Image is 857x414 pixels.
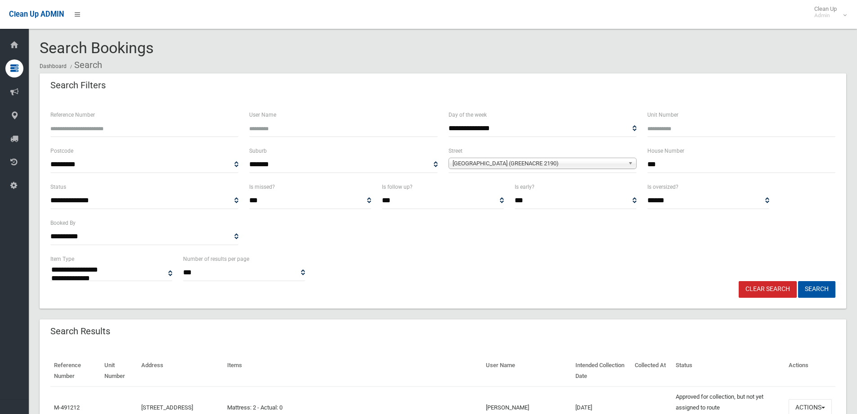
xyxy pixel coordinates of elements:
th: Intended Collection Date [572,355,632,387]
span: Clean Up [810,5,846,19]
label: Is oversized? [647,182,678,192]
label: Booked By [50,218,76,228]
a: [STREET_ADDRESS] [141,404,193,411]
header: Search Results [40,323,121,340]
th: Collected At [631,355,672,387]
label: Is missed? [249,182,275,192]
th: Status [672,355,785,387]
label: Number of results per page [183,254,249,264]
a: Clear Search [739,281,797,298]
label: Status [50,182,66,192]
label: Day of the week [449,110,487,120]
small: Admin [814,12,837,19]
th: Items [224,355,482,387]
label: Item Type [50,254,74,264]
a: Dashboard [40,63,67,69]
th: User Name [482,355,572,387]
label: Reference Number [50,110,95,120]
span: [GEOGRAPHIC_DATA] (GREENACRE 2190) [453,158,624,169]
label: Unit Number [647,110,678,120]
th: Reference Number [50,355,101,387]
span: Clean Up ADMIN [9,10,64,18]
a: M-491212 [54,404,80,411]
li: Search [68,57,102,73]
th: Actions [785,355,835,387]
label: Is follow up? [382,182,413,192]
label: Suburb [249,146,267,156]
th: Address [138,355,224,387]
label: Postcode [50,146,73,156]
th: Unit Number [101,355,137,387]
button: Search [798,281,835,298]
label: Street [449,146,462,156]
label: House Number [647,146,684,156]
span: Search Bookings [40,39,154,57]
label: Is early? [515,182,534,192]
label: User Name [249,110,276,120]
header: Search Filters [40,77,117,94]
